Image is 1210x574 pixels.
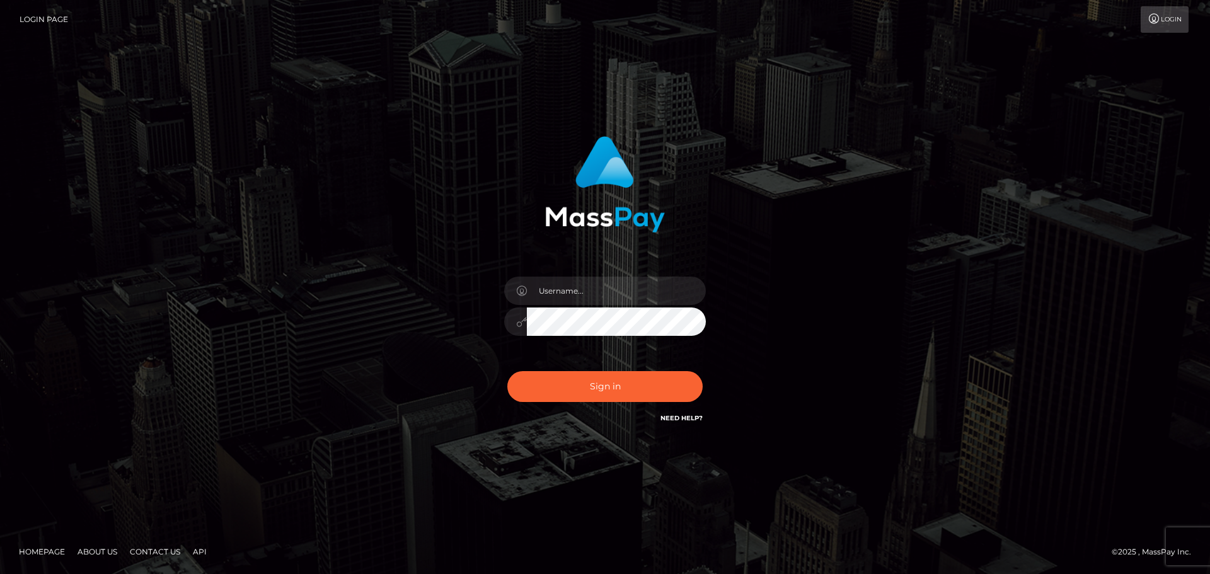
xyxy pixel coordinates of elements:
button: Sign in [507,371,703,402]
a: Contact Us [125,542,185,561]
a: Login [1141,6,1189,33]
a: About Us [72,542,122,561]
a: Homepage [14,542,70,561]
a: API [188,542,212,561]
input: Username... [527,277,706,305]
a: Login Page [20,6,68,33]
a: Need Help? [660,414,703,422]
div: © 2025 , MassPay Inc. [1112,545,1201,559]
img: MassPay Login [545,136,665,232]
